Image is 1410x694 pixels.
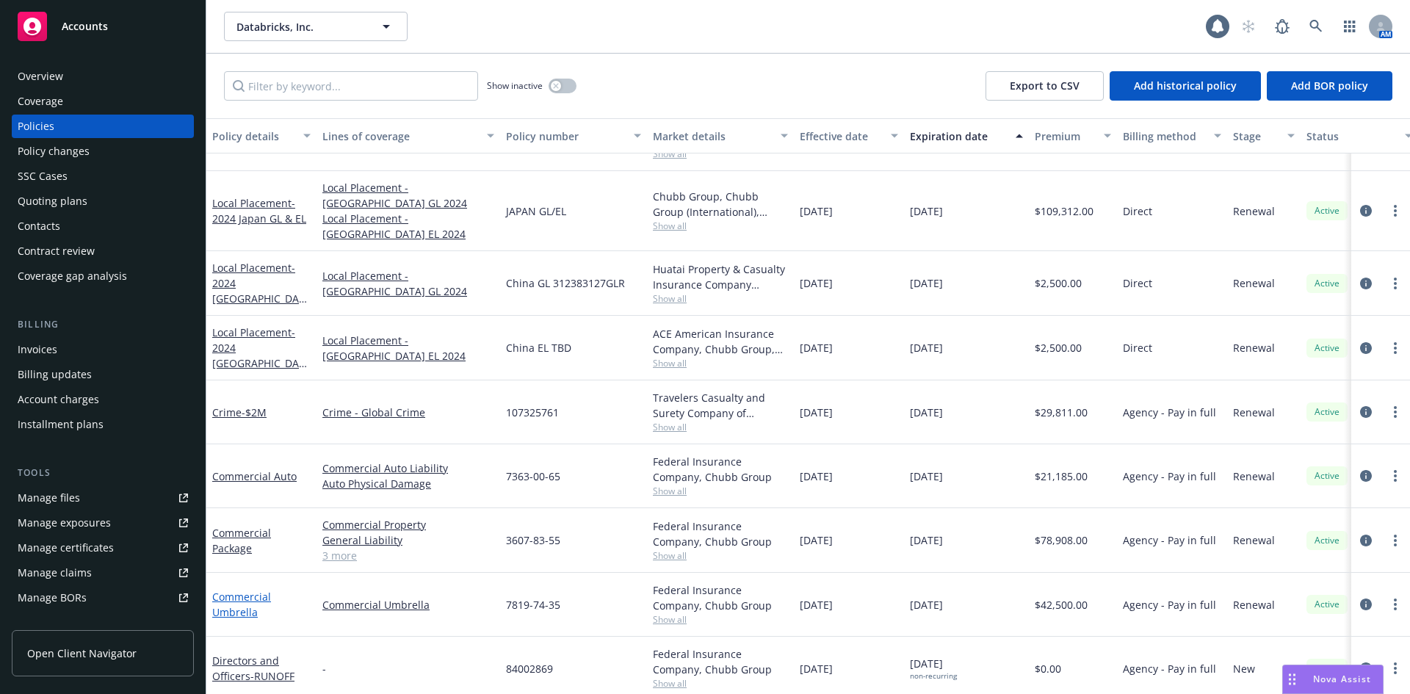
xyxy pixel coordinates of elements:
span: Active [1312,662,1342,675]
span: Show all [653,677,788,690]
div: non-recurring [910,671,957,681]
div: Billing method [1123,129,1205,144]
button: Expiration date [904,118,1029,153]
a: Accounts [12,6,194,47]
span: Direct [1123,203,1152,219]
div: Drag to move [1283,665,1301,693]
button: Export to CSV [986,71,1104,101]
span: Export to CSV [1010,79,1080,93]
span: 3607-83-55 [506,532,560,548]
span: Show all [653,357,788,369]
span: Show all [653,292,788,305]
span: China GL 312383127GLR [506,275,625,291]
span: [DATE] [800,275,833,291]
div: Coverage [18,90,63,113]
a: Local Placement [212,196,306,225]
a: Invoices [12,338,194,361]
span: Add historical policy [1134,79,1237,93]
span: Active [1312,405,1342,419]
span: Show all [653,421,788,433]
a: Contract review [12,239,194,263]
button: Nova Assist [1282,665,1384,694]
span: $0.00 [1035,661,1061,676]
a: Start snowing [1234,12,1263,41]
span: 84002869 [506,661,553,676]
div: Summary of insurance [18,611,129,635]
div: Stage [1233,129,1279,144]
div: Manage BORs [18,586,87,610]
span: [DATE] [800,203,833,219]
a: 3 more [322,548,494,563]
span: Show all [653,549,788,562]
button: Effective date [794,118,904,153]
button: Policy number [500,118,647,153]
span: $2,500.00 [1035,340,1082,355]
div: Invoices [18,338,57,361]
button: Policy details [206,118,317,153]
span: $78,908.00 [1035,532,1088,548]
span: [DATE] [910,275,943,291]
span: [DATE] [800,597,833,612]
span: Renewal [1233,340,1275,355]
a: Policies [12,115,194,138]
input: Filter by keyword... [224,71,478,101]
div: SSC Cases [18,165,68,188]
a: Directors and Officers [212,654,294,683]
a: Billing updates [12,363,194,386]
a: Manage BORs [12,586,194,610]
a: Account charges [12,388,194,411]
span: [DATE] [910,656,957,681]
span: Active [1312,277,1342,290]
span: Manage exposures [12,511,194,535]
a: Report a Bug [1268,12,1297,41]
span: [DATE] [910,469,943,484]
span: Agency - Pay in full [1123,405,1216,420]
button: Add historical policy [1110,71,1261,101]
span: Renewal [1233,597,1275,612]
div: Manage claims [18,561,92,585]
div: Contacts [18,214,60,238]
a: Local Placement - [GEOGRAPHIC_DATA] EL 2024 [322,333,494,364]
span: Show all [653,485,788,497]
div: Policy changes [18,140,90,163]
a: Quoting plans [12,189,194,213]
span: Renewal [1233,275,1275,291]
div: Contract review [18,239,95,263]
a: Coverage [12,90,194,113]
span: Open Client Navigator [27,646,137,661]
a: circleInformation [1357,596,1375,613]
div: Manage files [18,486,80,510]
a: circleInformation [1357,659,1375,677]
a: Manage files [12,486,194,510]
a: Coverage gap analysis [12,264,194,288]
div: Expiration date [910,129,1007,144]
span: $21,185.00 [1035,469,1088,484]
span: [DATE] [800,405,833,420]
a: Commercial Auto [212,469,297,483]
button: Premium [1029,118,1117,153]
div: Federal Insurance Company, Chubb Group [653,518,788,549]
a: Auto Physical Damage [322,476,494,491]
div: Effective date [800,129,882,144]
a: Overview [12,65,194,88]
span: Active [1312,341,1342,355]
span: Agency - Pay in full [1123,661,1216,676]
a: circleInformation [1357,339,1375,357]
span: Show all [653,220,788,232]
button: Billing method [1117,118,1227,153]
span: Databricks, Inc. [236,19,364,35]
span: 7363-00-65 [506,469,560,484]
div: Overview [18,65,63,88]
a: Contacts [12,214,194,238]
a: Crime - Global Crime [322,405,494,420]
div: Billing [12,317,194,332]
a: Local Placement - [GEOGRAPHIC_DATA] GL 2024 [322,180,494,211]
span: China EL TBD [506,340,571,355]
a: circleInformation [1357,202,1375,220]
span: 107325761 [506,405,559,420]
span: [DATE] [800,661,833,676]
a: Search [1301,12,1331,41]
div: Status [1306,129,1396,144]
a: General Liability [322,532,494,548]
div: Premium [1035,129,1095,144]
